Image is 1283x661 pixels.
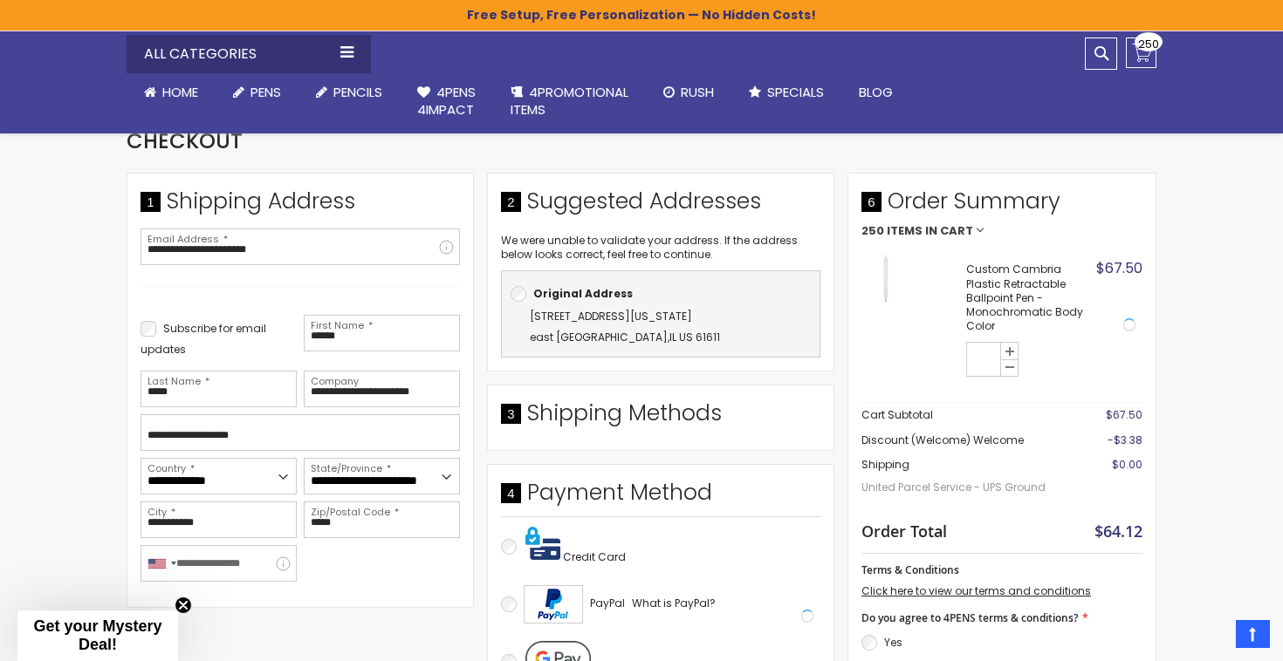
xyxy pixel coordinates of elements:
[841,73,910,112] a: Blog
[1106,407,1142,422] span: $67.50
[861,583,1091,598] a: Click here to view our terms and conditions
[731,73,841,112] a: Specials
[175,596,192,614] button: Close teaser
[861,562,959,577] span: Terms & Conditions
[400,73,493,130] a: 4Pens4impact
[127,73,216,112] a: Home
[861,225,884,237] span: 250
[530,330,668,344] span: east [GEOGRAPHIC_DATA]
[861,187,1142,225] span: Order Summary
[861,472,1067,503] span: United Parcel Service - UPS Ground
[501,478,820,516] div: Payment Method
[966,262,1092,333] strong: Custom Cambria Plastic Retractable Ballpoint Pen - Monochromatic Body Color
[141,187,460,225] div: Shipping Address
[887,225,973,237] span: Items in Cart
[333,83,382,101] span: Pencils
[417,83,476,119] span: 4Pens 4impact
[861,255,909,303] img: Custom Cambria Plastic Retractable Ballpoint Pen - Monochromatic Body Color-White
[501,234,820,262] p: We were unable to validate your address. If the address below looks correct, feel free to continue.
[530,309,692,324] span: [STREET_ADDRESS][US_STATE]
[861,457,909,472] span: Shipping
[861,518,947,542] strong: Order Total
[861,610,1078,625] span: Do you agree to 4PENS terms & conditions?
[127,126,243,155] span: Checkout
[162,83,198,101] span: Home
[533,286,633,301] b: Original Address
[859,83,893,101] span: Blog
[590,596,625,610] span: PayPal
[525,526,560,561] img: Pay with credit card
[17,610,178,661] div: Get your Mystery Deal!Close teaser
[1112,457,1142,472] span: $0.00
[250,83,281,101] span: Pens
[861,433,971,447] span: Discount (welcome)
[1108,433,1142,447] span: -$3.38
[1236,620,1270,648] a: Top
[632,596,716,610] span: What is PayPal?
[501,399,820,437] div: Shipping Methods
[1096,258,1142,278] span: $67.50
[298,73,400,112] a: Pencils
[511,306,811,348] div: ,
[679,330,693,344] span: US
[1094,521,1142,542] span: $64.12
[973,433,1024,447] span: welcome
[1138,36,1159,52] span: 250
[632,593,716,614] a: What is PayPal?
[501,187,820,225] div: Suggested Addresses
[493,73,646,130] a: 4PROMOTIONALITEMS
[141,321,266,357] span: Subscribe for email updates
[511,83,628,119] span: 4PROMOTIONAL ITEMS
[33,617,161,653] span: Get your Mystery Deal!
[767,83,824,101] span: Specials
[646,73,731,112] a: Rush
[524,585,583,624] img: Acceptance Mark
[696,330,720,344] span: 61611
[861,403,1067,428] th: Cart Subtotal
[669,330,676,344] span: IL
[1126,37,1156,68] a: 250
[141,546,182,581] div: United States: +1
[884,635,902,650] label: Yes
[127,35,371,73] div: All Categories
[681,83,714,101] span: Rush
[563,549,626,564] span: Credit Card
[216,73,298,112] a: Pens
